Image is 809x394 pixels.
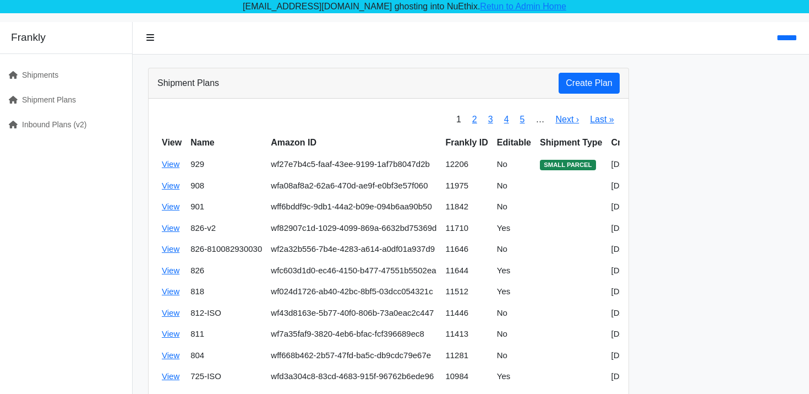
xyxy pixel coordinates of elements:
[607,175,649,197] td: [DATE]
[266,281,441,303] td: wf024d1726-ab40-42bc-8bf5-03dcc054321c
[493,366,535,387] td: Yes
[607,323,649,345] td: [DATE]
[441,132,492,154] th: Frankly ID
[607,218,649,239] td: [DATE]
[441,323,492,345] td: 11413
[266,154,441,175] td: wf27e7b4c5-faaf-43ee-9199-1af7b8047d2b
[488,115,493,124] a: 3
[451,107,467,132] span: 1
[559,73,620,94] button: Create Plan
[186,132,266,154] th: Name
[186,366,266,387] td: 725-ISO
[441,175,492,197] td: 11975
[493,196,535,218] td: No
[493,218,535,239] td: Yes
[441,260,492,282] td: 11644
[472,115,477,124] a: 2
[441,366,492,387] td: 10984
[441,345,492,366] td: 11281
[441,303,492,324] td: 11446
[540,160,596,170] span: SMALL PARCEL
[480,2,566,11] a: Retun to Admin Home
[162,371,179,381] a: View
[493,281,535,303] td: Yes
[441,196,492,218] td: 11842
[493,154,535,175] td: No
[266,303,441,324] td: wf43d8163e-5b77-40f0-806b-73a0eac2c447
[607,281,649,303] td: [DATE]
[530,107,550,132] span: …
[441,218,492,239] td: 11710
[493,345,535,366] td: No
[186,218,266,239] td: 826-v2
[186,239,266,260] td: 826-810082930030
[493,260,535,282] td: Yes
[162,181,179,190] a: View
[186,281,266,303] td: 818
[441,239,492,260] td: 11646
[607,196,649,218] td: [DATE]
[441,281,492,303] td: 11512
[157,78,219,88] h3: Shipment Plans
[493,175,535,197] td: No
[162,223,179,233] a: View
[266,239,441,260] td: wf2a32b556-7b4e-4283-a614-a0df01a937d9
[162,329,179,338] a: View
[607,366,649,387] td: [DATE]
[266,196,441,218] td: wff6bddf9c-9db1-44a2-b09e-094b6aa90b50
[607,345,649,366] td: [DATE]
[607,154,649,175] td: [DATE]
[266,323,441,345] td: wf7a35faf9-3820-4eb6-bfac-fcf396689ec8
[186,303,266,324] td: 812-ISO
[162,202,179,211] a: View
[441,154,492,175] td: 12206
[535,132,607,154] th: Shipment Type
[162,350,179,360] a: View
[186,323,266,345] td: 811
[266,260,441,282] td: wfc603d1d0-ec46-4150-b477-47551b5502ea
[162,308,179,317] a: View
[266,366,441,387] td: wfd3a304c8-83cd-4683-915f-96762b6ede96
[186,345,266,366] td: 804
[607,239,649,260] td: [DATE]
[157,132,186,154] th: View
[590,115,614,124] a: Last »
[186,260,266,282] td: 826
[186,175,266,197] td: 908
[162,287,179,296] a: View
[266,218,441,239] td: wf82907c1d-1029-4099-869a-6632bd75369d
[266,345,441,366] td: wff668b462-2b57-47fd-ba5c-db9cdc79e67e
[162,266,179,275] a: View
[266,175,441,197] td: wfa08af8a2-62a6-470d-ae9f-e0bf3e57f060
[493,303,535,324] td: No
[493,239,535,260] td: No
[186,154,266,175] td: 929
[162,159,179,169] a: View
[607,260,649,282] td: [DATE]
[555,115,579,124] a: Next ›
[451,107,620,132] nav: pager
[186,196,266,218] td: 901
[607,303,649,324] td: [DATE]
[162,244,179,253] a: View
[607,132,649,154] th: Created
[493,323,535,345] td: No
[266,132,441,154] th: Amazon ID
[520,115,525,124] a: 5
[504,115,509,124] a: 4
[493,132,535,154] th: Editable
